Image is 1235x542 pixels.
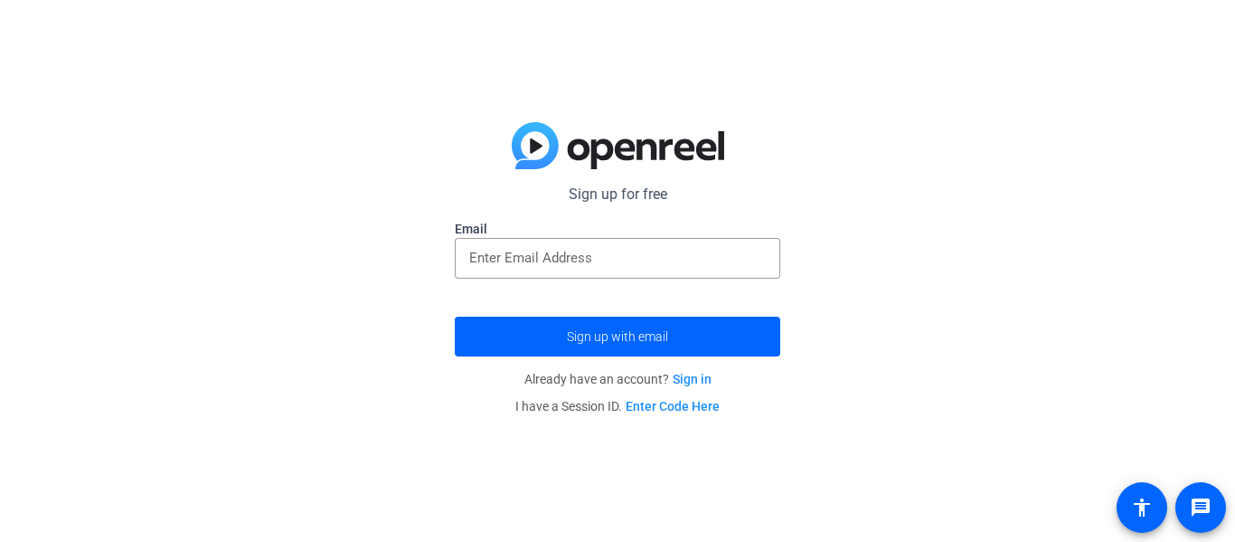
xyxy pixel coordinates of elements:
span: I have a Session ID. [515,399,720,414]
button: Sign up with email [455,317,780,357]
mat-icon: accessibility [1131,497,1153,518]
mat-icon: message [1190,497,1211,518]
a: Sign in [673,372,712,386]
input: Enter Email Address [469,247,766,269]
img: blue-gradient.svg [512,122,724,169]
label: Email [455,220,780,238]
p: Sign up for free [455,184,780,205]
span: Already have an account? [524,372,712,386]
a: Enter Code Here [626,399,720,414]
